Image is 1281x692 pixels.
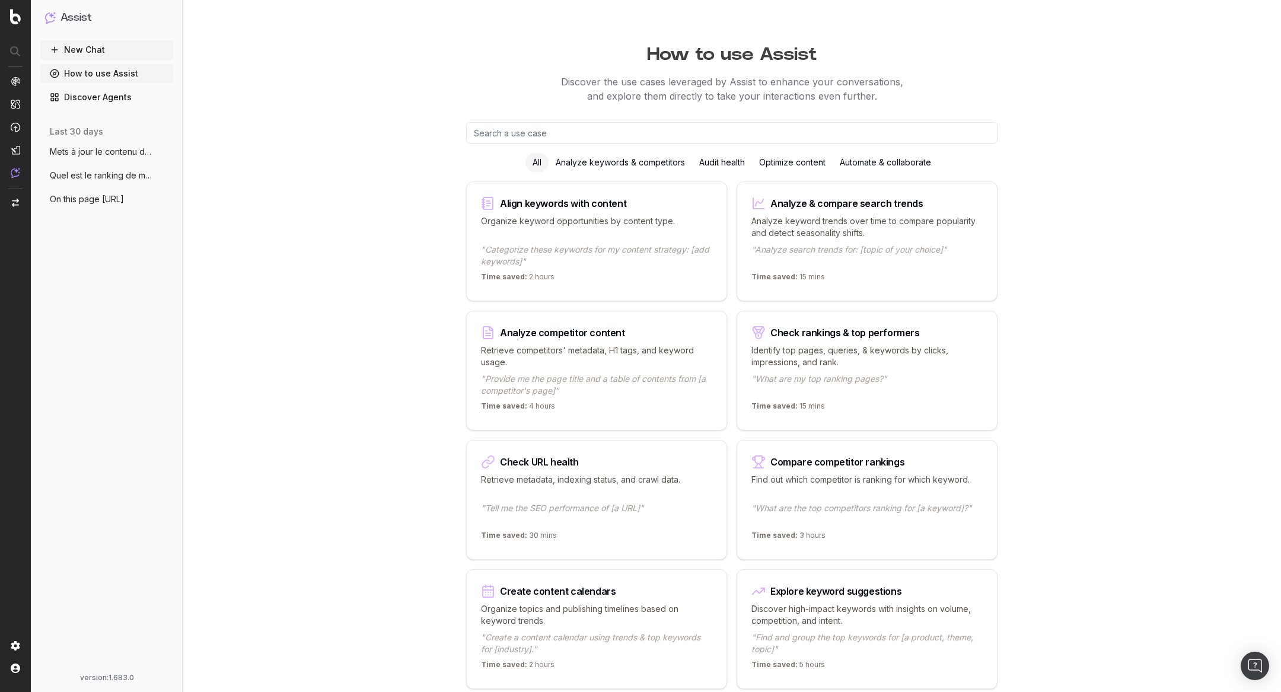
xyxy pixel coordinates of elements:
p: 3 hours [751,531,826,545]
img: Switch project [12,199,19,207]
img: Analytics [11,76,20,86]
div: Open Intercom Messenger [1241,652,1269,680]
img: Setting [11,641,20,650]
a: How to use Assist [40,64,173,83]
span: Time saved: [751,660,798,669]
div: version: 1.683.0 [45,673,168,683]
img: My account [11,664,20,673]
button: New Chat [40,40,173,59]
div: Analyze competitor content [500,328,625,337]
span: Time saved: [751,531,798,540]
div: Analyze keywords & competitors [549,153,692,172]
span: Quel est le ranking de mon site japan-ex [50,170,154,181]
div: Align keywords with content [500,199,626,208]
p: 15 mins [751,401,825,416]
p: "What are my top ranking pages?" [751,373,983,397]
button: Mets à jour le contenu de cette page (te [40,142,173,161]
p: Discover high-impact keywords with insights on volume, competition, and intent. [751,603,983,627]
span: Time saved: [751,401,798,410]
button: Assist [45,9,168,26]
p: Identify top pages, queries, & keywords by clicks, impressions, and rank. [751,345,983,368]
span: On this page [URL] [50,193,124,205]
p: 15 mins [751,272,825,286]
div: Optimize content [752,153,833,172]
div: Check URL health [500,457,579,467]
p: 5 hours [751,660,825,674]
span: Mets à jour le contenu de cette page (te [50,146,154,158]
span: Time saved: [481,272,527,281]
p: "Categorize these keywords for my content strategy: [add keywords]" [481,244,712,267]
img: Activation [11,122,20,132]
p: Find out which competitor is ranking for which keyword. [751,474,983,498]
div: All [525,153,549,172]
div: Audit health [692,153,752,172]
p: 2 hours [481,272,555,286]
h1: Assist [60,9,91,26]
img: Assist [11,168,20,178]
p: Discover the use cases leveraged by Assist to enhance your conversations, and explore them direct... [276,75,1187,103]
input: Search a use case [466,122,998,143]
p: 4 hours [481,401,555,416]
p: "Find and group the top keywords for [a product, theme, topic]" [751,632,983,655]
span: Time saved: [481,660,527,669]
p: Organize topics and publishing timelines based on keyword trends. [481,603,712,627]
p: 2 hours [481,660,555,674]
div: Analyze & compare search trends [770,199,923,208]
h1: How to use Assist [276,38,1187,65]
p: 30 mins [481,531,557,545]
span: last 30 days [50,126,103,138]
div: Check rankings & top performers [770,328,920,337]
p: "Provide me the page title and a table of contents from [a competitor's page]" [481,373,712,397]
p: Analyze keyword trends over time to compare popularity and detect seasonality shifts. [751,215,983,239]
div: Compare competitor rankings [770,457,904,467]
p: "Create a content calendar using trends & top keywords for [industry]." [481,632,712,655]
button: Quel est le ranking de mon site japan-ex [40,166,173,185]
img: Botify logo [10,9,21,24]
p: Organize keyword opportunities by content type. [481,215,712,239]
img: Studio [11,145,20,155]
span: Time saved: [481,531,527,540]
p: "Tell me the SEO performance of [a URL]" [481,502,712,526]
span: Time saved: [751,272,798,281]
div: Automate & collaborate [833,153,938,172]
p: Retrieve metadata, indexing status, and crawl data. [481,474,712,498]
a: Discover Agents [40,88,173,107]
span: Time saved: [481,401,527,410]
p: "What are the top competitors ranking for [a keyword]?" [751,502,983,526]
div: Explore keyword suggestions [770,586,901,596]
img: Intelligence [11,99,20,109]
p: Retrieve competitors' metadata, H1 tags, and keyword usage. [481,345,712,368]
div: Create content calendars [500,586,616,596]
p: "Analyze search trends for: [topic of your choice]" [751,244,983,267]
button: On this page [URL] [40,190,173,209]
img: Assist [45,12,56,23]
